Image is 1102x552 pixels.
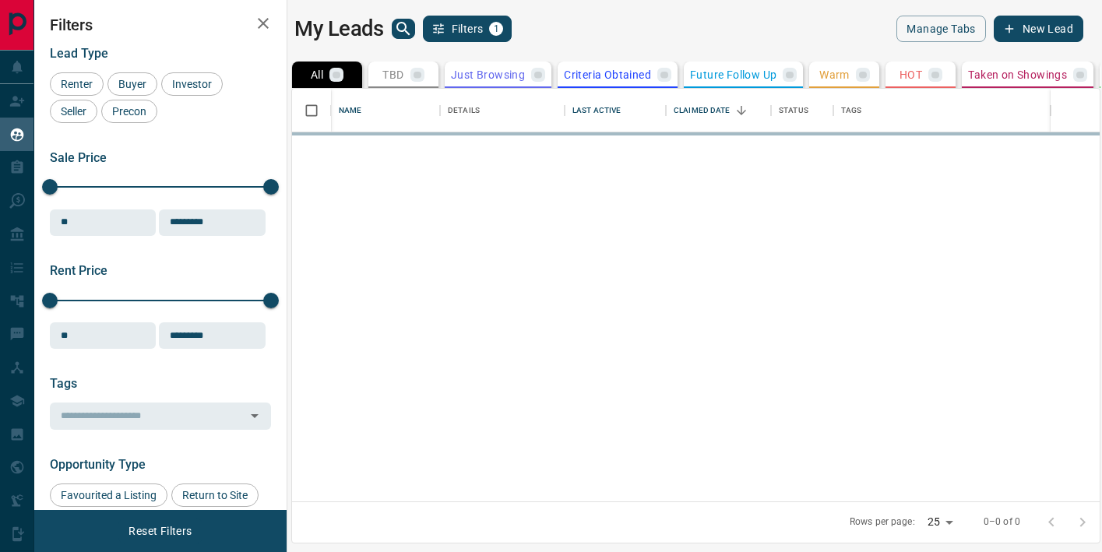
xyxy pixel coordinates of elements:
p: Taken on Showings [968,69,1067,80]
span: Lead Type [50,46,108,61]
p: Warm [819,69,850,80]
div: Status [779,89,808,132]
div: Precon [101,100,157,123]
div: Investor [161,72,223,96]
h1: My Leads [294,16,384,41]
h2: Filters [50,16,271,34]
span: Rent Price [50,263,107,278]
span: Renter [55,78,98,90]
div: 25 [921,511,959,533]
span: 1 [491,23,502,34]
button: Manage Tabs [896,16,985,42]
p: All [311,69,323,80]
div: Name [339,89,362,132]
div: Last Active [572,89,621,132]
div: Details [440,89,565,132]
div: Details [448,89,480,132]
span: Investor [167,78,217,90]
button: Open [244,405,266,427]
p: Criteria Obtained [564,69,651,80]
p: 0–0 of 0 [984,515,1020,529]
span: Seller [55,105,92,118]
span: Return to Site [177,489,253,501]
button: New Lead [994,16,1083,42]
div: Claimed Date [674,89,731,132]
span: Opportunity Type [50,457,146,472]
p: HOT [900,69,922,80]
div: Return to Site [171,483,259,507]
p: Future Follow Up [690,69,776,80]
span: Favourited a Listing [55,489,162,501]
button: Sort [731,100,752,121]
span: Precon [107,105,152,118]
div: Status [771,89,833,132]
span: Buyer [113,78,152,90]
div: Favourited a Listing [50,483,167,507]
span: Tags [50,376,77,391]
div: Tags [841,89,862,132]
div: Claimed Date [666,89,771,132]
button: Filters1 [423,16,512,42]
span: Sale Price [50,150,107,165]
div: Buyer [107,72,157,96]
div: Tags [833,89,1051,132]
div: Last Active [565,89,666,132]
div: Renter [50,72,104,96]
button: search button [392,19,415,39]
p: TBD [382,69,403,80]
p: Rows per page: [850,515,915,529]
div: Seller [50,100,97,123]
div: Name [331,89,440,132]
button: Reset Filters [118,518,202,544]
p: Just Browsing [451,69,525,80]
